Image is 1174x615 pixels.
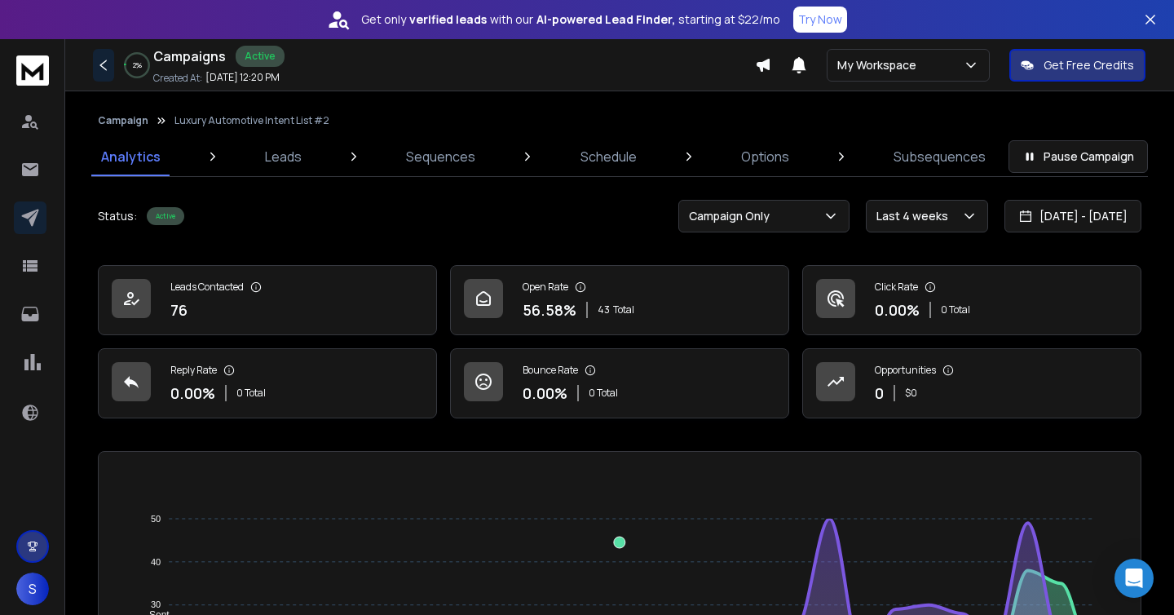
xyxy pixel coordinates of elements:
[875,364,936,377] p: Opportunities
[894,147,986,166] p: Subsequences
[265,147,302,166] p: Leads
[409,11,487,28] strong: verified leads
[170,382,215,405] p: 0.00 %
[170,299,188,321] p: 76
[798,11,842,28] p: Try Now
[153,46,226,66] h1: Campaigns
[802,348,1141,418] a: Opportunities0$0
[875,382,884,405] p: 0
[580,147,637,166] p: Schedule
[236,46,285,67] div: Active
[1008,140,1148,173] button: Pause Campaign
[98,265,437,335] a: Leads Contacted76
[170,364,217,377] p: Reply Rate
[98,208,137,224] p: Status:
[1114,559,1154,598] div: Open Intercom Messenger
[255,137,311,176] a: Leads
[876,208,955,224] p: Last 4 weeks
[741,147,789,166] p: Options
[16,573,49,605] button: S
[589,387,618,400] p: 0 Total
[523,364,578,377] p: Bounce Rate
[571,137,647,176] a: Schedule
[396,137,485,176] a: Sequences
[170,281,244,294] p: Leads Contacted
[523,299,576,321] p: 56.58 %
[1044,57,1134,73] p: Get Free Credits
[536,11,675,28] strong: AI-powered Lead Finder,
[613,303,634,316] span: Total
[174,114,329,127] p: Luxury Automotive Intent List #2
[875,299,920,321] p: 0.00 %
[151,557,161,567] tspan: 40
[153,72,202,85] p: Created At:
[101,147,161,166] p: Analytics
[1004,200,1141,232] button: [DATE] - [DATE]
[361,11,780,28] p: Get only with our starting at $22/mo
[147,207,184,225] div: Active
[151,600,161,609] tspan: 30
[598,303,610,316] span: 43
[523,281,568,294] p: Open Rate
[837,57,923,73] p: My Workspace
[406,147,475,166] p: Sequences
[91,137,170,176] a: Analytics
[16,55,49,86] img: logo
[802,265,1141,335] a: Click Rate0.00%0 Total
[1009,49,1145,82] button: Get Free Credits
[941,303,970,316] p: 0 Total
[884,137,995,176] a: Subsequences
[905,387,917,400] p: $ 0
[450,265,789,335] a: Open Rate56.58%43Total
[875,281,918,294] p: Click Rate
[205,71,280,84] p: [DATE] 12:20 PM
[793,7,847,33] button: Try Now
[151,514,161,524] tspan: 50
[689,208,776,224] p: Campaign Only
[450,348,789,418] a: Bounce Rate0.00%0 Total
[133,60,142,70] p: 2 %
[236,387,266,400] p: 0 Total
[523,382,567,405] p: 0.00 %
[98,348,437,418] a: Reply Rate0.00%0 Total
[98,114,148,127] button: Campaign
[731,137,799,176] a: Options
